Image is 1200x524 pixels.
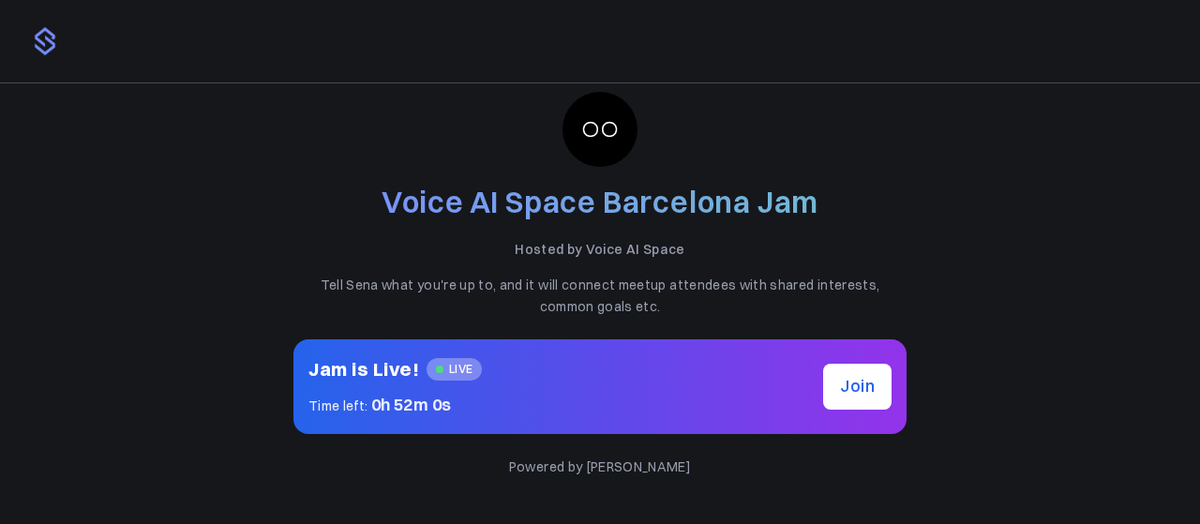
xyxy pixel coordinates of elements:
[308,354,419,384] h2: Jam is Live!
[427,358,482,381] span: LIVE
[840,373,875,400] span: Join
[293,182,907,224] h2: Voice AI Space Barcelona Jam
[293,239,907,260] p: Hosted by Voice AI Space
[293,275,907,317] p: Tell Sena what you're up to, and it will connect meetup attendees with shared interests, common g...
[371,394,452,415] span: 0h 52m 0s
[30,26,60,56] img: logo.png
[562,92,637,167] img: 9mhdfgk8p09k1q6k3czsv07kq9ew
[823,364,892,410] button: Join
[308,397,368,414] span: Time left:
[293,457,907,477] p: Powered by [PERSON_NAME]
